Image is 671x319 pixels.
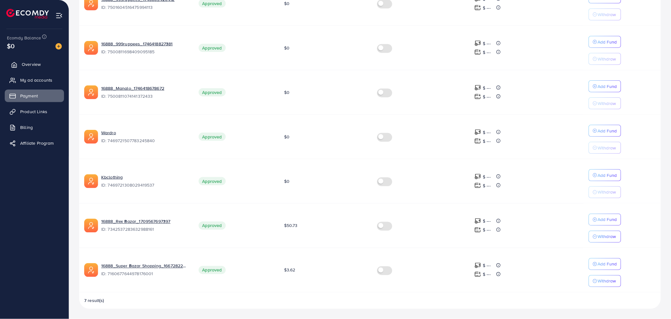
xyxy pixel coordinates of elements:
span: $50.73 [284,223,298,229]
button: Withdraw [589,9,621,20]
span: Approved [199,88,226,96]
p: Withdraw [598,144,616,152]
p: $ --- [483,271,491,278]
span: $3.62 [284,267,295,273]
a: 16888_Rex Bazar_1709567697397 [101,218,189,225]
a: 16888_Super Bazar Shopping_1667282298823 [101,263,189,269]
button: Withdraw [589,275,621,287]
p: Add Fund [598,83,617,90]
span: ID: 7500811698409095185 [101,49,189,55]
p: Add Fund [598,260,617,268]
div: <span class='underline'>16888_Super Bazar Shopping_1667282298823</span></br>7160677644978176001 [101,263,189,277]
span: ID: 7469721308029419537 [101,182,189,188]
span: $0 [7,41,15,50]
img: top-up amount [475,227,481,233]
a: Wardro [101,130,189,136]
span: Approved [199,222,226,230]
span: ID: 7160677644978176001 [101,271,189,277]
p: $ --- [483,129,491,136]
p: Add Fund [598,38,617,46]
span: Approved [199,266,226,274]
p: Withdraw [598,233,616,241]
div: <span class='underline'>16888_Rex Bazar_1709567697397</span></br>7342537283632988161 [101,218,189,233]
img: top-up amount [475,218,481,224]
a: 16888_Manalo_1746418678672 [101,85,189,91]
button: Withdraw [589,142,621,154]
button: Withdraw [589,53,621,65]
span: 7 result(s) [84,298,104,304]
span: Approved [199,44,226,52]
p: $ --- [483,93,491,101]
img: top-up amount [475,138,481,144]
p: Withdraw [598,11,616,18]
img: top-up amount [475,4,481,11]
p: $ --- [483,226,491,234]
p: $ --- [483,217,491,225]
img: ic-ads-acc.e4c84228.svg [84,85,98,99]
button: Add Fund [589,169,621,181]
iframe: Chat [644,291,666,314]
p: Withdraw [598,100,616,107]
span: Overview [22,61,41,67]
button: Add Fund [589,125,621,137]
span: ID: 7469721507783245840 [101,137,189,144]
button: Add Fund [589,258,621,270]
button: Withdraw [589,231,621,243]
img: top-up amount [475,271,481,278]
a: Billing [5,121,64,134]
p: $ --- [483,4,491,12]
span: $0 [284,89,289,96]
span: Approved [199,177,226,185]
img: ic-ads-acc.e4c84228.svg [84,174,98,188]
div: <span class='underline'>Wardro</span></br>7469721507783245840 [101,130,189,144]
span: Billing [20,124,33,130]
img: top-up amount [475,182,481,189]
p: $ --- [483,137,491,145]
span: Payment [20,93,38,99]
a: 16888_999ruppees_1746418827381 [101,41,189,47]
a: My ad accounts [5,74,64,86]
img: logo [6,9,49,19]
a: Kbclothing [101,174,189,180]
span: $0 [284,0,289,7]
button: Withdraw [589,186,621,198]
span: Affiliate Program [20,140,54,146]
img: top-up amount [475,40,481,47]
button: Withdraw [589,97,621,109]
a: Affiliate Program [5,137,64,149]
p: $ --- [483,182,491,189]
img: ic-ads-acc.e4c84228.svg [84,263,98,277]
p: Withdraw [598,277,616,285]
p: Add Fund [598,171,617,179]
span: $0 [284,134,289,140]
button: Add Fund [589,214,621,226]
span: ID: 7501604516475994113 [101,4,189,10]
a: Product Links [5,105,64,118]
p: Withdraw [598,55,616,63]
p: $ --- [483,49,491,56]
p: $ --- [483,173,491,181]
span: My ad accounts [20,77,52,83]
a: Overview [5,58,64,71]
div: <span class='underline'>Kbclothing</span></br>7469721308029419537 [101,174,189,188]
span: $0 [284,45,289,51]
p: Withdraw [598,188,616,196]
span: ID: 7342537283632988161 [101,226,189,233]
button: Add Fund [589,80,621,92]
p: Add Fund [598,216,617,223]
p: $ --- [483,40,491,47]
img: top-up amount [475,84,481,91]
button: Add Fund [589,36,621,48]
img: top-up amount [475,262,481,269]
div: <span class='underline'>16888_999ruppees_1746418827381</span></br>7500811698409095185 [101,41,189,55]
span: Product Links [20,108,47,115]
span: $0 [284,178,289,184]
img: ic-ads-acc.e4c84228.svg [84,219,98,233]
img: top-up amount [475,129,481,136]
img: menu [55,12,63,19]
span: Ecomdy Balance [7,35,41,41]
img: top-up amount [475,93,481,100]
p: $ --- [483,84,491,92]
img: image [55,43,62,49]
